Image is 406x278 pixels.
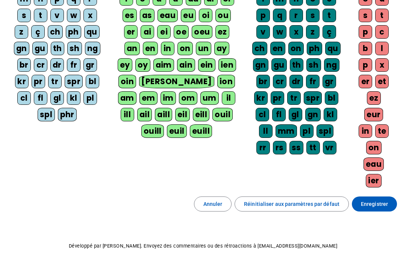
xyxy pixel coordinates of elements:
[273,9,286,22] div: q
[253,58,268,72] div: gn
[177,58,195,72] div: ain
[38,108,55,121] div: spl
[199,9,212,22] div: oi
[252,42,267,55] div: ch
[32,75,45,88] div: pr
[367,91,381,105] div: ez
[167,124,187,138] div: euil
[364,108,383,121] div: eur
[244,199,339,208] span: Réinitialiser aux paramètres par défaut
[217,75,235,88] div: ion
[366,141,382,154] div: on
[179,91,197,105] div: om
[203,199,223,208] span: Annuler
[192,25,212,39] div: oeu
[271,91,284,105] div: pr
[67,91,80,105] div: kl
[50,91,64,105] div: gl
[306,9,320,22] div: s
[256,25,270,39] div: v
[86,75,99,88] div: bl
[273,75,286,88] div: cr
[272,108,286,121] div: fl
[83,9,97,22] div: x
[17,58,31,72] div: br
[135,58,150,72] div: oy
[31,25,45,39] div: ç
[375,42,389,55] div: l
[359,124,372,138] div: in
[121,108,134,121] div: ill
[67,9,80,22] div: w
[306,141,320,154] div: tt
[177,42,193,55] div: on
[15,25,28,39] div: z
[140,9,155,22] div: as
[254,91,268,105] div: kr
[325,91,338,105] div: bl
[307,42,322,55] div: ph
[50,9,64,22] div: v
[289,75,303,88] div: dr
[306,25,320,39] div: z
[317,124,334,138] div: spl
[193,108,210,121] div: eill
[137,108,152,121] div: ail
[34,9,47,22] div: t
[359,25,372,39] div: p
[48,75,62,88] div: tr
[32,42,48,55] div: gu
[256,9,270,22] div: p
[218,58,236,72] div: ien
[271,58,287,72] div: gu
[17,91,31,105] div: cl
[175,108,190,121] div: eil
[375,124,389,138] div: te
[118,75,136,88] div: oin
[352,196,397,212] button: Enregistrer
[155,108,172,121] div: aill
[67,58,80,72] div: fr
[290,58,303,72] div: th
[161,42,174,55] div: in
[289,108,302,121] div: gl
[51,42,64,55] div: th
[259,124,273,138] div: ll
[67,42,82,55] div: sh
[200,91,219,105] div: um
[289,141,303,154] div: ss
[153,58,174,72] div: aim
[375,9,389,22] div: t
[50,58,64,72] div: dr
[375,58,389,72] div: x
[85,42,100,55] div: ng
[361,199,388,208] span: Enregistrer
[118,58,132,72] div: ey
[215,9,231,22] div: ou
[141,124,164,138] div: ouill
[17,9,31,22] div: s
[364,157,384,171] div: eau
[15,75,29,88] div: kr
[273,141,286,154] div: rs
[324,108,337,121] div: kl
[289,9,303,22] div: r
[288,42,304,55] div: on
[181,9,196,22] div: eu
[366,174,382,187] div: ier
[270,42,285,55] div: en
[190,124,212,138] div: euill
[158,9,178,22] div: eau
[139,91,158,105] div: em
[161,91,176,105] div: im
[124,25,138,39] div: er
[273,25,286,39] div: w
[324,58,339,72] div: ng
[83,58,97,72] div: gr
[83,91,97,105] div: pl
[300,124,314,138] div: pl
[304,91,322,105] div: spr
[34,58,47,72] div: cr
[66,25,81,39] div: ph
[323,9,336,22] div: t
